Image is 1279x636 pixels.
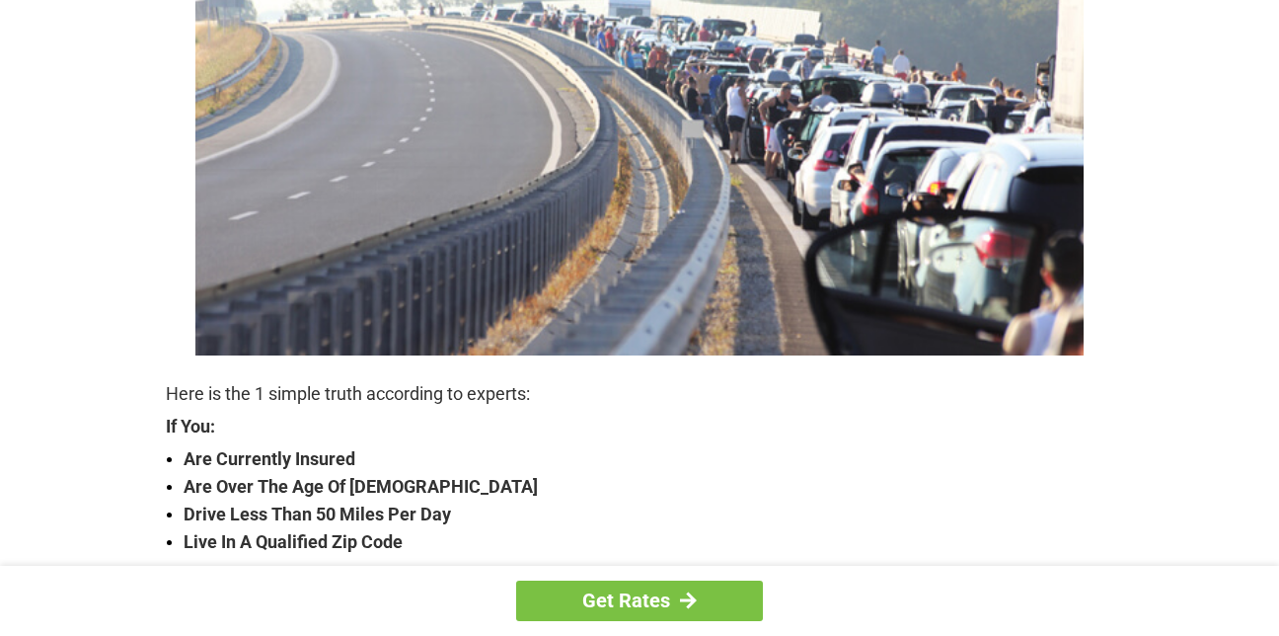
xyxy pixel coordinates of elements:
[184,445,1113,473] strong: Are Currently Insured
[184,528,1113,556] strong: Live In A Qualified Zip Code
[166,380,1113,408] p: Here is the 1 simple truth according to experts:
[166,418,1113,436] strong: If You:
[184,473,1113,501] strong: Are Over The Age Of [DEMOGRAPHIC_DATA]
[516,581,763,621] a: Get Rates
[184,501,1113,528] strong: Drive Less Than 50 Miles Per Day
